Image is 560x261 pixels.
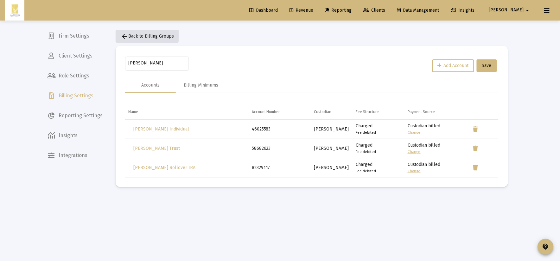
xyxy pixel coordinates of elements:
span: Data Management [397,8,439,13]
a: Insights [42,128,108,143]
a: Integrations [42,148,108,163]
a: Client Settings [42,48,108,64]
span: [PERSON_NAME] Trust [133,146,180,151]
a: Firm Settings [42,28,108,44]
td: Column Custodian [311,104,353,119]
span: Insights [451,8,475,13]
div: [PERSON_NAME] [314,145,349,152]
td: Column Name [125,104,249,119]
small: Fee debited [356,130,376,135]
div: Account Number [252,109,280,114]
a: Clients [359,4,391,17]
div: [PERSON_NAME] [314,165,349,171]
div: Custodian billed [408,142,463,155]
div: 58682623 [252,145,308,152]
div: Accounts [141,82,160,88]
td: Column [466,104,499,119]
div: Custodian [314,109,332,114]
div: Charged [356,123,401,136]
button: Back to Billing Groups [116,30,179,43]
span: Revenue [290,8,313,13]
button: Save [477,59,497,72]
span: [PERSON_NAME] Rollover IRA [133,165,195,170]
a: Role Settings [42,68,108,83]
span: Dashboard [249,8,278,13]
a: Change [408,130,421,135]
td: Column Fee Structure [353,104,404,119]
div: Charged [356,161,401,174]
mat-icon: contact_support [542,243,550,251]
span: Clients [364,8,385,13]
td: Column Account Number [249,104,311,119]
span: Back to Billing Groups [121,33,174,39]
div: 46025583 [252,126,308,132]
a: Change [408,149,421,154]
button: [PERSON_NAME] Rollover IRA [128,161,200,174]
td: Column Payment Source [404,104,466,119]
div: Custodian billed [408,161,463,174]
a: Revenue [284,4,318,17]
a: Change [408,169,421,173]
div: 82329117 [252,165,308,171]
a: Data Management [392,4,444,17]
div: [PERSON_NAME] [314,126,349,132]
span: Save [482,63,492,68]
div: Charged [356,142,401,155]
small: Fee debited [356,169,376,173]
button: [PERSON_NAME] Individual [128,123,194,136]
div: Fee Structure [356,109,379,114]
span: Add Account [438,63,469,68]
div: Billing Minimums [184,82,219,88]
span: [PERSON_NAME] [489,8,524,13]
div: Custodian billed [408,123,463,136]
a: Dashboard [244,4,283,17]
span: [PERSON_NAME] Individual [133,126,189,132]
button: [PERSON_NAME] [481,4,539,16]
mat-icon: arrow_drop_down [524,4,531,17]
button: [PERSON_NAME] Trust [128,142,185,155]
small: Fee debited [356,149,376,154]
a: Insights [446,4,480,17]
img: Dashboard [10,4,20,17]
mat-icon: arrow_back [121,33,128,40]
div: Data grid [125,104,499,178]
button: Add Account [432,59,474,72]
a: Reporting [320,4,357,17]
div: Name [128,109,138,114]
a: Reporting Settings [42,108,108,123]
a: Billing Settings [42,88,108,103]
div: Payment Source [408,109,435,114]
span: Reporting [325,8,352,13]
